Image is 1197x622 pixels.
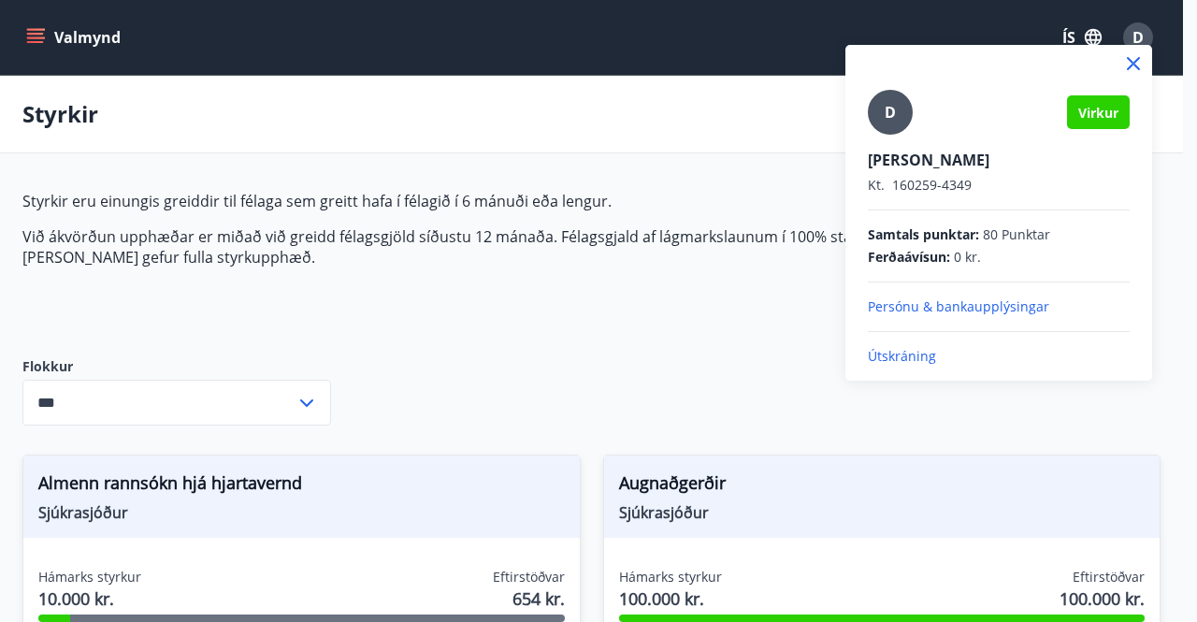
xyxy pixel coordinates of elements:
span: Virkur [1078,104,1118,122]
p: Persónu & bankaupplýsingar [868,297,1130,316]
span: Ferðaávísun : [868,248,950,267]
p: [PERSON_NAME] [868,150,1130,170]
span: Samtals punktar : [868,225,979,244]
span: 0 kr. [954,248,981,267]
p: Útskráning [868,347,1130,366]
span: D [885,102,896,123]
p: 160259-4349 [868,176,1130,195]
span: Kt. [868,176,885,194]
span: 80 Punktar [983,225,1050,244]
